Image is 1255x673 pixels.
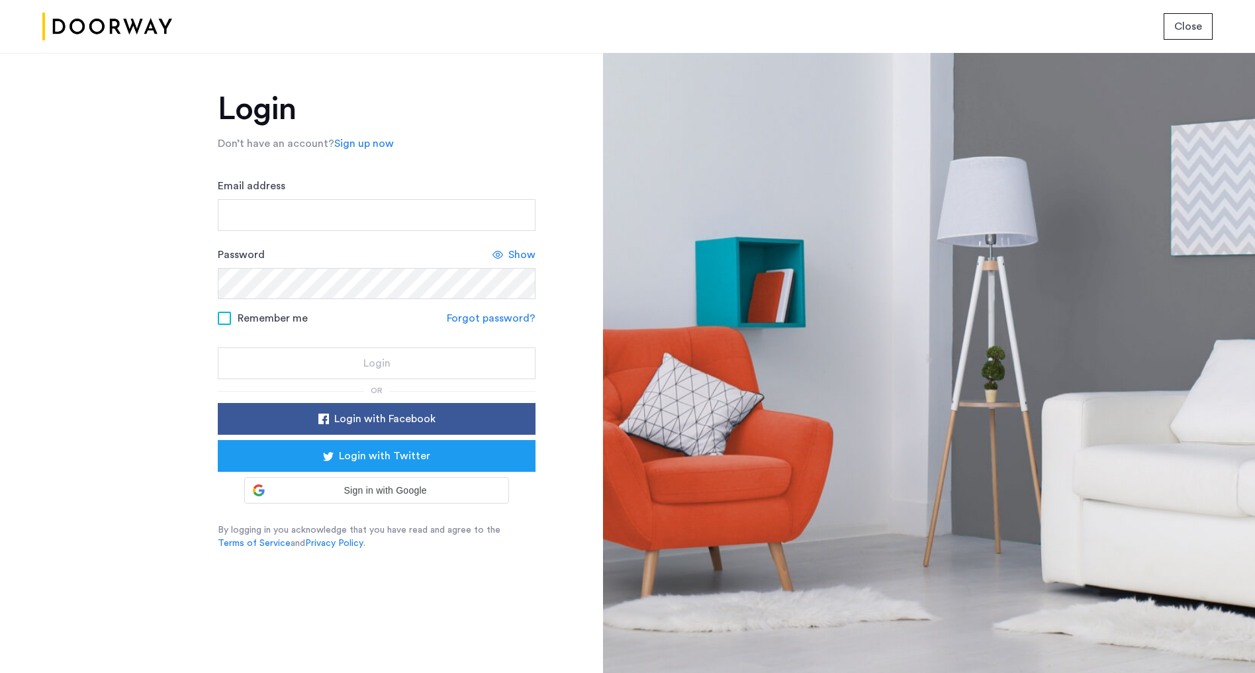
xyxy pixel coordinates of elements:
[508,247,535,263] span: Show
[218,178,285,194] label: Email address
[244,477,509,504] div: Sign in with Google
[218,537,291,550] a: Terms of Service
[334,411,436,427] span: Login with Facebook
[339,448,430,464] span: Login with Twitter
[363,355,391,371] span: Login
[334,136,394,152] a: Sign up now
[1174,19,1202,34] span: Close
[218,138,334,149] span: Don’t have an account?
[238,310,308,326] span: Remember me
[218,93,535,125] h1: Login
[218,523,535,550] p: By logging in you acknowledge that you have read and agree to the and .
[42,2,172,52] img: logo
[447,310,535,326] a: Forgot password?
[371,386,383,394] span: or
[218,440,535,472] button: button
[218,347,535,379] button: button
[270,484,500,498] span: Sign in with Google
[305,537,363,550] a: Privacy Policy
[218,403,535,435] button: button
[1164,13,1213,40] button: button
[218,247,265,263] label: Password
